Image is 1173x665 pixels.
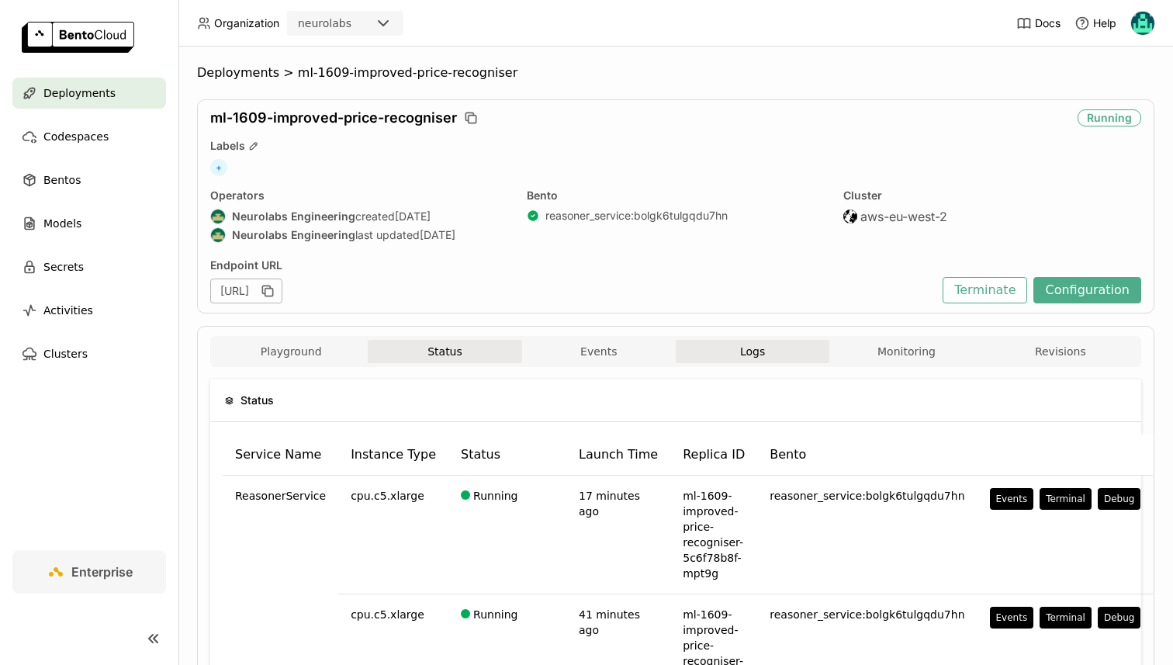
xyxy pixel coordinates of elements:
[670,476,757,594] td: ml-1609-improved-price-recogniser-5c6f78b8f-mpt9g
[197,65,279,81] span: Deployments
[1098,488,1140,510] button: Debug
[240,392,274,409] span: Status
[1016,16,1061,31] a: Docs
[1131,12,1154,35] img: Calin Cojocaru
[43,258,84,276] span: Secrets
[1040,488,1092,510] button: Terminal
[210,279,282,303] div: [URL]
[12,121,166,152] a: Codespaces
[210,258,935,272] div: Endpoint URL
[1040,607,1092,629] button: Terminal
[43,301,93,320] span: Activities
[579,490,640,518] span: 17 minutes ago
[1078,109,1141,126] div: Running
[232,228,355,242] strong: Neurolabs Engineering
[420,228,455,242] span: [DATE]
[197,65,1154,81] nav: Breadcrumbs navigation
[298,16,351,31] div: neurolabs
[12,295,166,326] a: Activities
[214,340,368,363] button: Playground
[1035,16,1061,30] span: Docs
[12,338,166,369] a: Clusters
[210,189,508,203] div: Operators
[43,345,88,363] span: Clusters
[990,488,1034,510] button: Events
[676,340,829,363] button: Logs
[210,109,457,126] span: ml-1609-improved-price-recogniser
[566,435,670,476] th: Launch Time
[670,435,757,476] th: Replica ID
[522,340,676,363] button: Events
[1074,16,1116,31] div: Help
[12,208,166,239] a: Models
[843,189,1141,203] div: Cluster
[43,84,116,102] span: Deployments
[12,550,166,594] a: Enterprise
[235,488,326,504] span: ReasonerService
[984,340,1137,363] button: Revisions
[368,340,521,363] button: Status
[1033,277,1141,303] button: Configuration
[943,277,1027,303] button: Terminate
[210,227,508,243] div: last updated
[448,435,566,476] th: Status
[757,435,977,476] th: Bento
[12,165,166,196] a: Bentos
[214,16,279,30] span: Organization
[448,476,566,594] td: Running
[211,228,225,242] img: Neurolabs Engineering
[395,210,431,223] span: [DATE]
[223,435,338,476] th: Service Name
[579,608,640,636] span: 41 minutes ago
[757,476,977,594] td: reasoner_service:bolgk6tulgqdu7hn
[338,435,448,476] th: Instance Type
[12,251,166,282] a: Secrets
[210,139,1141,153] div: Labels
[527,189,825,203] div: Bento
[353,16,355,32] input: Selected neurolabs.
[210,209,508,224] div: created
[996,493,1028,505] div: Events
[210,159,227,176] span: +
[545,209,728,223] a: reasoner_service:bolgk6tulgqdu7hn
[43,214,81,233] span: Models
[22,22,134,53] img: logo
[860,209,947,224] span: aws-eu-west-2
[298,65,518,81] span: ml-1609-improved-price-recogniser
[338,476,448,594] td: cpu.c5.xlarge
[279,65,298,81] span: >
[1098,607,1140,629] button: Debug
[996,611,1028,624] div: Events
[71,564,133,580] span: Enterprise
[12,78,166,109] a: Deployments
[829,340,983,363] button: Monitoring
[232,210,355,223] strong: Neurolabs Engineering
[43,127,109,146] span: Codespaces
[1093,16,1116,30] span: Help
[990,607,1034,629] button: Events
[43,171,81,189] span: Bentos
[211,210,225,223] img: Neurolabs Engineering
